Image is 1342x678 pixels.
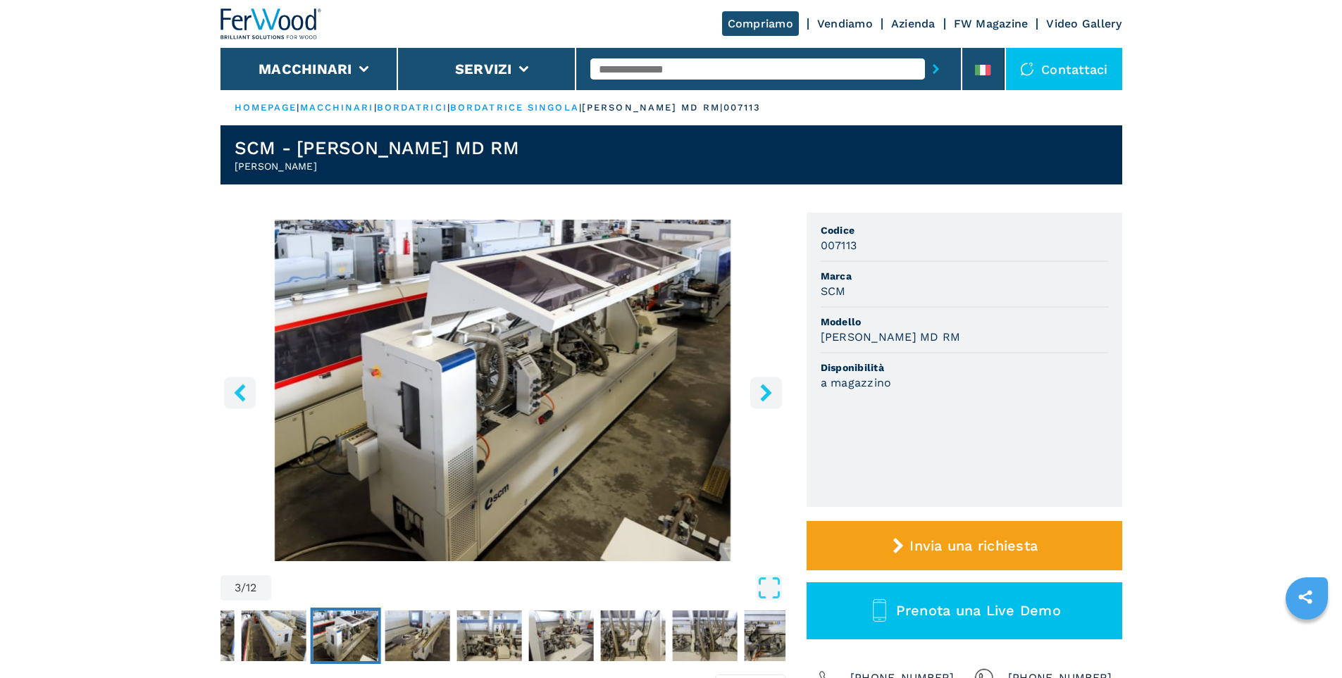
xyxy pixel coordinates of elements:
a: Video Gallery [1046,17,1122,30]
button: Go to Slide 4 [382,608,452,664]
span: | [447,102,450,113]
button: submit-button [925,53,947,85]
button: Prenota una Live Demo [807,582,1122,639]
button: Servizi [455,61,512,77]
span: Invia una richiesta [909,537,1038,554]
img: Contattaci [1020,62,1034,76]
button: Go to Slide 2 [238,608,309,664]
a: Vendiamo [817,17,873,30]
button: Go to Slide 9 [741,608,812,664]
iframe: Chat [1282,615,1331,667]
span: Codice [821,223,1108,237]
button: right-button [750,377,782,408]
img: Ferwood [220,8,322,39]
a: macchinari [300,102,374,113]
span: Modello [821,315,1108,329]
span: Prenota una Live Demo [896,602,1061,619]
h2: [PERSON_NAME] [235,159,519,173]
a: bordatrice singola [450,102,579,113]
img: Bordatrice Singola SCM STEFANI MD RM [220,220,785,561]
span: / [241,582,246,594]
nav: Thumbnail Navigation [166,608,731,664]
span: | [579,102,582,113]
button: Go to Slide 5 [454,608,524,664]
h1: SCM - [PERSON_NAME] MD RM [235,137,519,159]
span: 3 [235,582,241,594]
img: 71ed8324ab7f0beb9c5e3682c7e1484b [241,610,306,661]
a: FW Magazine [954,17,1029,30]
a: sharethis [1288,579,1323,615]
span: | [374,102,377,113]
p: 007113 [723,101,762,114]
p: [PERSON_NAME] md rm | [582,101,723,114]
span: | [297,102,299,113]
img: ffa119db47146a4ef783bbe90522b621 [744,610,809,661]
a: Azienda [891,17,936,30]
button: Go to Slide 8 [669,608,740,664]
span: Marca [821,269,1108,283]
img: f1bb567223a50db072e9b987580177a1 [600,610,665,661]
a: Compriamo [722,11,799,36]
h3: [PERSON_NAME] MD RM [821,329,961,345]
div: Contattaci [1006,48,1122,90]
h3: a magazzino [821,375,892,391]
img: 9fc0e228de73aad1c55c718ea033d7dc [672,610,737,661]
button: Go to Slide 1 [166,608,237,664]
button: Open Fullscreen [275,575,782,601]
button: left-button [224,377,256,408]
h3: 007113 [821,237,857,253]
h3: SCM [821,283,846,299]
div: Go to Slide 3 [220,220,785,561]
img: 0b55470d00979d8ed9ab03fbf4536efb [528,610,593,661]
button: Go to Slide 7 [597,608,668,664]
button: Macchinari [259,61,352,77]
button: Invia una richiesta [807,521,1122,570]
a: bordatrici [377,102,447,113]
a: HOMEPAGE [235,102,297,113]
button: Go to Slide 6 [526,608,596,664]
img: 8e181cfe76a2174c1ec79daeb778677c [313,610,378,661]
img: 255d33ebe927c2844a7ed9d5eb6c4f47 [456,610,521,661]
span: 12 [246,582,257,594]
span: Disponibilità [821,360,1108,375]
img: 1cce8cace4a977c8783491eec6af0fb9 [385,610,449,661]
img: 85bd711c544735854c0a13a1b7dcfee5 [169,610,234,661]
button: Go to Slide 3 [310,608,380,664]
